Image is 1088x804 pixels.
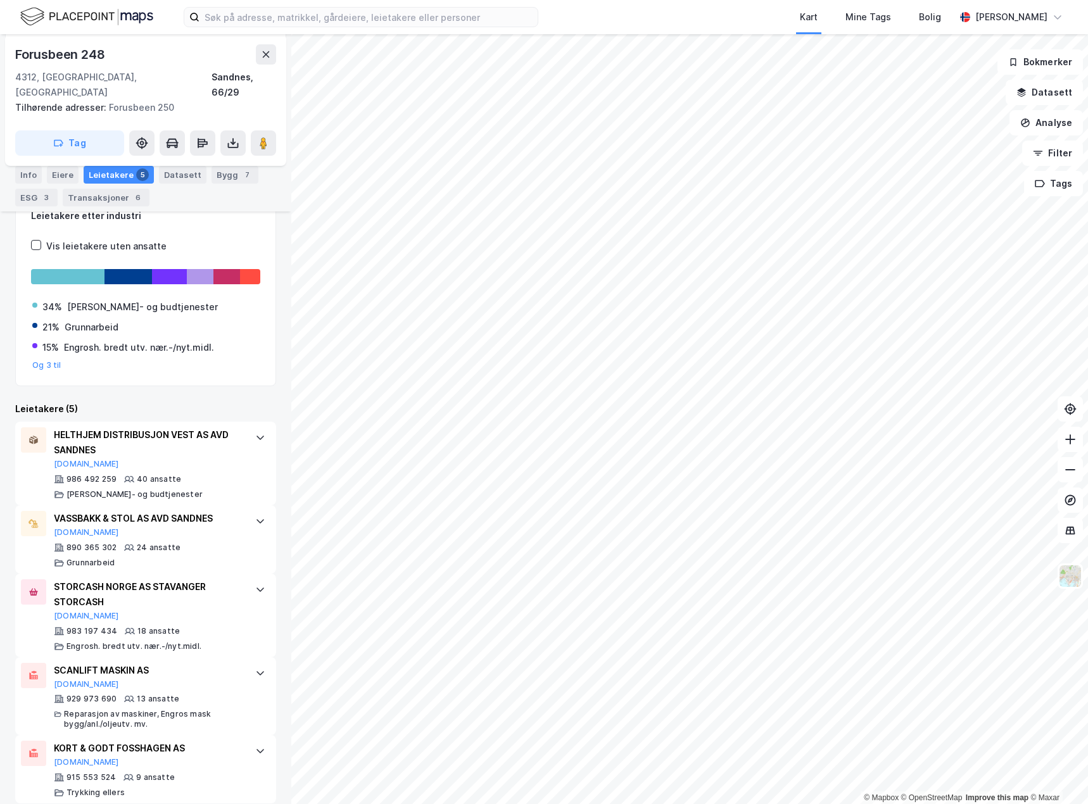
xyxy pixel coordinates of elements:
[15,130,124,156] button: Tag
[864,793,899,802] a: Mapbox
[1058,564,1082,588] img: Z
[901,793,963,802] a: OpenStreetMap
[919,9,941,25] div: Bolig
[54,663,243,678] div: SCANLIFT MASKIN AS
[54,757,119,767] button: [DOMAIN_NAME]
[241,168,253,181] div: 7
[20,6,153,28] img: logo.f888ab2527a4732fd821a326f86c7f29.svg
[15,44,107,65] div: Forusbeen 248
[15,401,276,417] div: Leietakere (5)
[46,239,167,254] div: Vis leietakere uten ansatte
[66,489,203,499] div: [PERSON_NAME]- og budtjenester
[15,102,109,113] span: Tilhørende adresser:
[66,772,116,782] div: 915 553 524
[212,166,258,184] div: Bygg
[66,641,201,651] div: Engrosh. bredt utv. nær.-/nyt.midl.
[64,709,243,729] div: Reparasjon av maskiner, Engros mask bygg/anl./oljeutv. mv.
[199,8,538,27] input: Søk på adresse, matrikkel, gårdeiere, leietakere eller personer
[800,9,818,25] div: Kart
[66,788,125,798] div: Trykking ellers
[1024,171,1083,196] button: Tags
[66,694,117,704] div: 929 973 690
[42,320,60,335] div: 21%
[212,70,276,100] div: Sandnes, 66/29
[66,626,117,636] div: 983 197 434
[54,527,119,537] button: [DOMAIN_NAME]
[42,299,62,315] div: 34%
[15,70,212,100] div: 4312, [GEOGRAPHIC_DATA], [GEOGRAPHIC_DATA]
[54,427,243,458] div: HELTHJEM DISTRIBUSJON VEST AS AVD SANDNES
[66,558,115,568] div: Grunnarbeid
[54,511,243,526] div: VASSBAKK & STOL AS AVD SANDNES
[137,543,180,553] div: 24 ansatte
[54,611,119,621] button: [DOMAIN_NAME]
[132,191,144,204] div: 6
[1025,743,1088,804] iframe: Chat Widget
[84,166,154,184] div: Leietakere
[31,208,260,223] div: Leietakere etter industri
[137,474,181,484] div: 40 ansatte
[15,166,42,184] div: Info
[137,626,180,636] div: 18 ansatte
[15,189,58,206] div: ESG
[1022,141,1083,166] button: Filter
[1009,110,1083,135] button: Analyse
[975,9,1047,25] div: [PERSON_NAME]
[40,191,53,204] div: 3
[54,741,243,756] div: KORT & GODT FOSSHAGEN AS
[1006,80,1083,105] button: Datasett
[47,166,79,184] div: Eiere
[54,579,243,610] div: STORCASH NORGE AS STAVANGER STORCASH
[997,49,1083,75] button: Bokmerker
[1025,743,1088,804] div: Kontrollprogram for chat
[845,9,891,25] div: Mine Tags
[64,340,214,355] div: Engrosh. bredt utv. nær.-/nyt.midl.
[66,474,117,484] div: 986 492 259
[136,772,175,782] div: 9 ansatte
[42,340,59,355] div: 15%
[63,189,149,206] div: Transaksjoner
[65,320,118,335] div: Grunnarbeid
[966,793,1028,802] a: Improve this map
[66,543,117,553] div: 890 365 302
[136,168,149,181] div: 5
[137,694,179,704] div: 13 ansatte
[159,166,206,184] div: Datasett
[67,299,218,315] div: [PERSON_NAME]- og budtjenester
[32,360,61,370] button: Og 3 til
[54,459,119,469] button: [DOMAIN_NAME]
[15,100,266,115] div: Forusbeen 250
[54,679,119,689] button: [DOMAIN_NAME]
